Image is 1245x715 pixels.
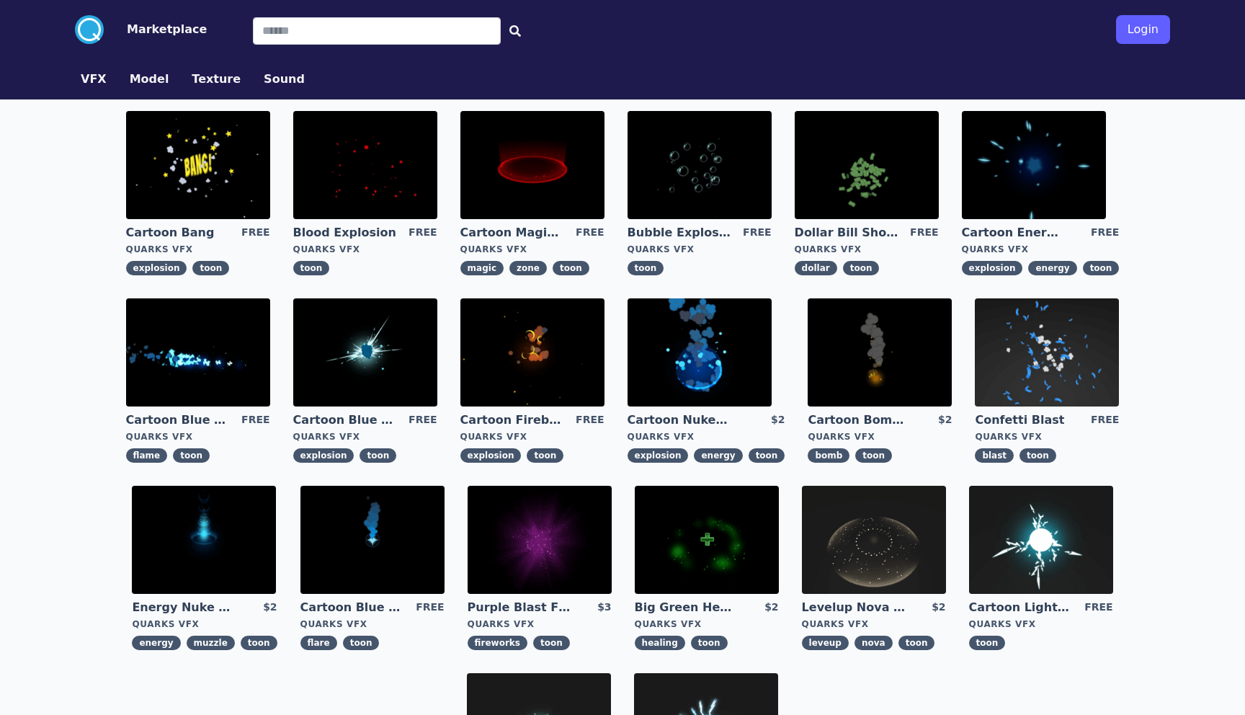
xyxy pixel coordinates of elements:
[975,412,1079,428] a: Confetti Blast
[969,486,1113,594] img: imgAlt
[628,298,772,407] img: imgAlt
[795,111,939,219] img: imgAlt
[118,71,181,88] a: Model
[126,111,270,219] img: imgAlt
[808,431,952,443] div: Quarks VFX
[854,636,893,650] span: nova
[855,448,892,463] span: toon
[932,600,945,616] div: $2
[576,225,604,241] div: FREE
[460,431,604,443] div: Quarks VFX
[460,244,604,255] div: Quarks VFX
[468,600,571,616] a: Purple Blast Fireworks
[694,448,742,463] span: energy
[263,600,277,616] div: $2
[264,71,305,88] button: Sound
[241,225,269,241] div: FREE
[416,600,444,616] div: FREE
[468,618,612,630] div: Quarks VFX
[795,261,837,275] span: dollar
[843,261,880,275] span: toon
[509,261,547,275] span: zone
[802,486,946,594] img: imgAlt
[527,448,563,463] span: toon
[360,448,396,463] span: toon
[628,261,664,275] span: toon
[975,448,1014,463] span: blast
[743,225,771,241] div: FREE
[300,618,445,630] div: Quarks VFX
[187,636,235,650] span: muzzle
[192,261,229,275] span: toon
[808,412,911,428] a: Cartoon Bomb Fuse
[1091,412,1119,428] div: FREE
[192,71,241,88] button: Texture
[795,244,939,255] div: Quarks VFX
[1116,15,1170,44] button: Login
[293,244,437,255] div: Quarks VFX
[691,636,728,650] span: toon
[576,412,604,428] div: FREE
[969,618,1113,630] div: Quarks VFX
[180,71,252,88] a: Texture
[468,636,527,650] span: fireworks
[130,71,169,88] button: Model
[460,111,604,219] img: imgAlt
[293,412,397,428] a: Cartoon Blue Gas Explosion
[749,448,785,463] span: toon
[938,412,952,428] div: $2
[975,298,1119,407] img: imgAlt
[126,412,230,428] a: Cartoon Blue Flamethrower
[628,412,731,428] a: Cartoon Nuke Energy Explosion
[1028,261,1076,275] span: energy
[126,225,230,241] a: Cartoon Bang
[300,600,404,616] a: Cartoon Blue Flare
[795,225,898,241] a: Dollar Bill Shower
[1083,261,1120,275] span: toon
[635,636,685,650] span: healing
[126,448,168,463] span: flame
[104,21,207,38] a: Marketplace
[300,486,445,594] img: imgAlt
[975,431,1119,443] div: Quarks VFX
[132,618,277,630] div: Quarks VFX
[293,298,437,407] img: imgAlt
[962,244,1120,255] div: Quarks VFX
[252,71,316,88] a: Sound
[1091,225,1119,241] div: FREE
[132,600,236,616] a: Energy Nuke Muzzle Flash
[409,412,437,428] div: FREE
[293,448,354,463] span: explosion
[126,298,270,407] img: imgAlt
[132,486,276,594] img: imgAlt
[300,636,337,650] span: flare
[628,431,785,443] div: Quarks VFX
[533,636,570,650] span: toon
[253,17,501,45] input: Search
[764,600,778,616] div: $2
[910,225,938,241] div: FREE
[468,486,612,594] img: imgAlt
[802,600,906,616] a: Levelup Nova Effect
[293,431,437,443] div: Quarks VFX
[628,244,772,255] div: Quarks VFX
[293,225,397,241] a: Blood Explosion
[1019,448,1056,463] span: toon
[635,618,779,630] div: Quarks VFX
[1084,600,1112,616] div: FREE
[81,71,107,88] button: VFX
[962,225,1066,241] a: Cartoon Energy Explosion
[628,111,772,219] img: imgAlt
[293,111,437,219] img: imgAlt
[635,600,738,616] a: Big Green Healing Effect
[808,448,849,463] span: bomb
[343,636,380,650] span: toon
[409,225,437,241] div: FREE
[126,431,270,443] div: Quarks VFX
[628,225,731,241] a: Bubble Explosion
[126,261,187,275] span: explosion
[126,244,270,255] div: Quarks VFX
[802,618,946,630] div: Quarks VFX
[802,636,849,650] span: leveup
[132,636,180,650] span: energy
